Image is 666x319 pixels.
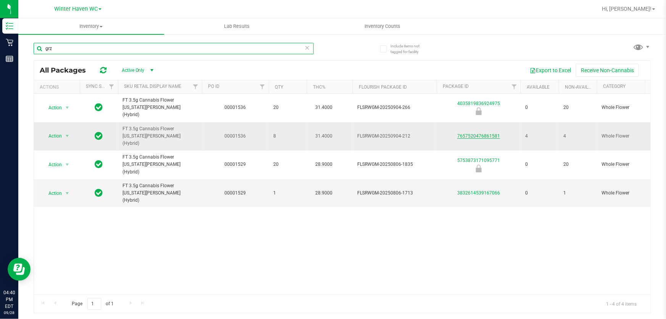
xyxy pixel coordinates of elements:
[359,84,407,90] a: Flourish Package ID
[603,84,626,89] a: Category
[256,80,269,93] a: Filter
[357,133,432,140] span: FLSRWGM-20250904-212
[525,64,576,77] button: Export to Excel
[275,84,283,90] a: Qty
[8,258,31,281] iframe: Resource center
[6,55,13,63] inline-svg: Reports
[311,159,336,170] span: 28.9000
[311,131,336,142] span: 31.4000
[443,84,469,89] a: Package ID
[18,18,164,34] a: Inventory
[563,104,592,111] span: 20
[63,188,72,199] span: select
[357,161,432,168] span: FLSRWGM-20250806-1835
[311,188,336,199] span: 28.9000
[273,189,302,197] span: 1
[225,133,246,139] a: 00001536
[527,84,550,90] a: Available
[6,22,13,30] inline-svg: Inventory
[225,162,246,167] a: 00001529
[54,6,98,12] span: Winter Haven WC
[311,102,336,113] span: 31.4000
[357,189,432,197] span: FLSRWGM-20250806-1713
[563,133,592,140] span: 4
[164,18,310,34] a: Lab Results
[525,104,554,111] span: 0
[63,159,72,170] span: select
[563,189,592,197] span: 1
[42,188,62,199] span: Action
[390,43,429,55] span: Include items not tagged for facility
[87,298,101,310] input: 1
[34,43,314,54] input: Search Package ID, Item Name, SKU, Lot or Part Number...
[123,97,197,119] span: FT 3.5g Cannabis Flower [US_STATE][PERSON_NAME] (Hybrid)
[508,80,521,93] a: Filter
[563,161,592,168] span: 20
[457,158,500,163] a: 5753873171095771
[600,298,643,309] span: 1 - 4 of 4 items
[225,190,246,196] a: 00001529
[273,161,302,168] span: 20
[357,104,432,111] span: FLSRWGM-20250904-266
[457,133,500,139] a: 7657520476861581
[305,43,310,53] span: Clear
[3,310,15,316] p: 09/28
[601,104,659,111] span: Whole Flower
[310,18,456,34] a: Inventory Counts
[123,125,197,147] span: FT 3.5g Cannabis Flower [US_STATE][PERSON_NAME] (Hybrid)
[602,6,651,12] span: Hi, [PERSON_NAME]!
[3,289,15,310] p: 04:40 PM EDT
[273,133,302,140] span: 8
[95,131,103,141] span: In Sync
[63,102,72,113] span: select
[42,131,62,141] span: Action
[18,23,164,30] span: Inventory
[40,84,77,90] div: Actions
[6,39,13,46] inline-svg: Retail
[355,23,411,30] span: Inventory Counts
[601,133,659,140] span: Whole Flower
[525,161,554,168] span: 0
[95,102,103,113] span: In Sync
[601,161,659,168] span: Whole Flower
[123,154,197,176] span: FT 3.5g Cannabis Flower [US_STATE][PERSON_NAME] (Hybrid)
[42,159,62,170] span: Action
[313,84,326,90] a: THC%
[40,66,94,74] span: All Packages
[189,80,202,93] a: Filter
[273,104,302,111] span: 20
[457,101,500,106] a: 4035819836924975
[208,84,219,89] a: PO ID
[123,182,197,204] span: FT 3.5g Cannabis Flower [US_STATE][PERSON_NAME] (Hybrid)
[214,23,260,30] span: Lab Results
[225,105,246,110] a: 00001536
[124,84,181,89] a: Sku Retail Display Name
[65,298,120,310] span: Page of 1
[525,133,554,140] span: 4
[525,189,554,197] span: 0
[105,80,118,93] a: Filter
[601,189,659,197] span: Whole Flower
[42,102,62,113] span: Action
[576,64,639,77] button: Receive Non-Cannabis
[86,84,115,89] a: Sync Status
[435,165,522,172] div: Newly Received
[435,107,522,115] div: Newly Received
[565,84,599,90] a: Non-Available
[95,188,103,198] span: In Sync
[457,190,500,196] a: 3832614539167066
[95,159,103,170] span: In Sync
[63,131,72,141] span: select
